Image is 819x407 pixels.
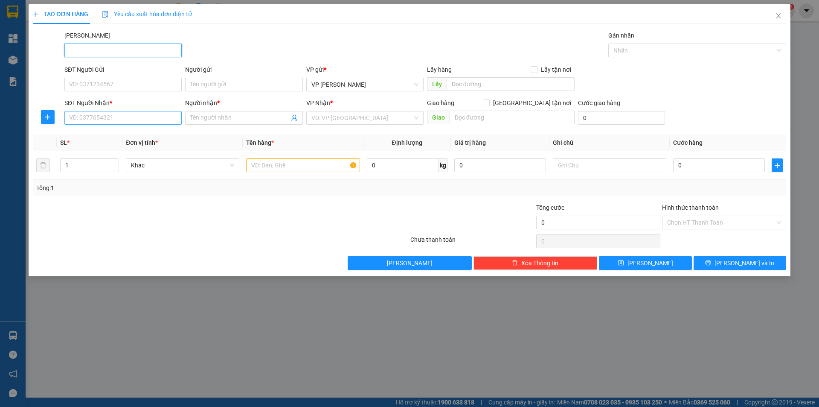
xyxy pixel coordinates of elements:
[447,77,575,91] input: Dọc đường
[618,260,624,266] span: save
[427,100,454,106] span: Giao hàng
[599,256,691,270] button: save[PERSON_NAME]
[714,258,774,268] span: [PERSON_NAME] và In
[439,158,447,172] span: kg
[131,159,234,172] span: Khác
[185,65,302,74] div: Người gửi
[694,256,786,270] button: printer[PERSON_NAME] và In
[392,139,422,146] span: Định lượng
[81,18,150,28] div: HOÀNG
[705,260,711,266] span: printer
[64,65,182,74] div: SĐT Người Gửi
[7,60,150,71] div: Tên hàng: HỘP NHỎ ( : 1 )
[608,32,634,39] label: Gán nhãn
[64,32,110,39] label: Mã ĐH
[427,77,447,91] span: Lấy
[627,258,673,268] span: [PERSON_NAME]
[490,98,575,108] span: [GEOGRAPHIC_DATA] tận nơi
[36,158,50,172] button: delete
[450,111,575,124] input: Dọc đường
[454,158,546,172] input: 0
[775,12,782,19] span: close
[291,114,298,121] span: user-add
[578,111,665,125] input: Cước giao hàng
[454,139,486,146] span: Giá trị hàng
[772,162,782,169] span: plus
[306,100,330,106] span: VP Nhận
[767,4,790,28] button: Close
[409,235,535,250] div: Chưa thanh toán
[306,65,424,74] div: VP gửi
[537,65,575,74] span: Lấy tận nơi
[41,114,54,120] span: plus
[6,45,77,55] div: 20.000
[7,8,20,17] span: Gửi:
[60,139,67,146] span: SL
[348,256,472,270] button: [PERSON_NAME]
[521,258,558,268] span: Xóa Thông tin
[102,11,192,18] span: Yêu cầu xuất hóa đơn điện tử
[427,66,452,73] span: Lấy hàng
[33,11,39,17] span: plus
[311,78,418,91] span: VP Phạm Ngũ Lão
[64,44,182,57] input: Mã ĐH
[81,28,150,40] div: 0705613614
[81,8,102,17] span: Nhận:
[536,204,564,211] span: Tổng cước
[6,46,20,55] span: CR :
[427,111,450,124] span: Giao
[387,258,433,268] span: [PERSON_NAME]
[33,11,88,18] span: TẠO ĐƠN HÀNG
[512,260,518,266] span: delete
[81,7,150,18] div: VP Mũi Né
[578,100,620,106] label: Cước giao hàng
[553,158,666,172] input: Ghi Chú
[246,139,274,146] span: Tên hàng
[185,98,302,108] div: Người nhận
[41,110,55,124] button: plus
[126,139,158,146] span: Đơn vị tính
[246,158,360,172] input: VD: Bàn, Ghế
[549,135,670,151] th: Ghi chú
[772,158,783,172] button: plus
[102,11,109,18] img: icon
[64,98,182,108] div: SĐT Người Nhận
[662,204,719,211] label: Hình thức thanh toán
[36,183,316,193] div: Tổng: 1
[473,256,598,270] button: deleteXóa Thông tin
[102,59,113,71] span: SL
[7,7,76,28] div: VP [PERSON_NAME]
[7,28,76,40] div: 0705613614
[673,139,703,146] span: Cước hàng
